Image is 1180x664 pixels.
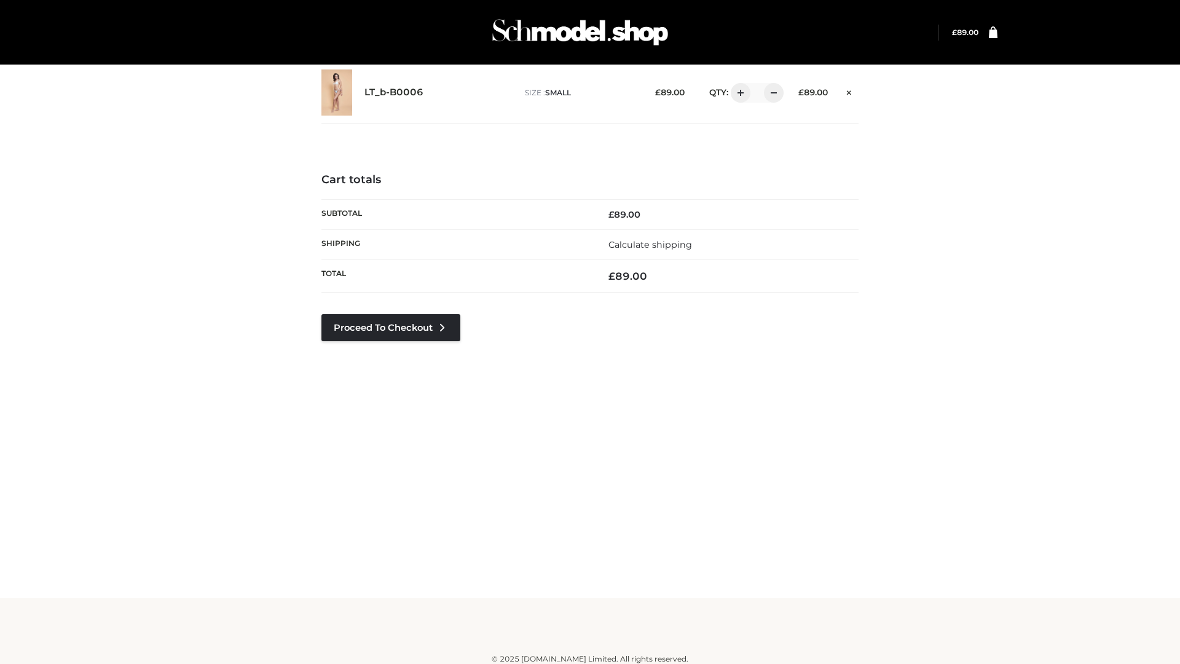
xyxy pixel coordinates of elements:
div: QTY: [697,83,779,103]
a: LT_b-B0006 [364,87,423,98]
bdi: 89.00 [608,209,640,220]
bdi: 89.00 [798,87,828,97]
bdi: 89.00 [655,87,685,97]
bdi: 89.00 [608,270,647,282]
th: Total [321,260,590,293]
span: £ [952,28,957,37]
th: Subtotal [321,199,590,229]
span: £ [798,87,804,97]
a: £89.00 [952,28,978,37]
span: £ [655,87,661,97]
h4: Cart totals [321,173,859,187]
a: Calculate shipping [608,239,692,250]
th: Shipping [321,229,590,259]
p: size : [525,87,636,98]
span: £ [608,209,614,220]
a: Proceed to Checkout [321,314,460,341]
a: Remove this item [840,83,859,99]
span: SMALL [545,88,571,97]
img: Schmodel Admin 964 [488,8,672,57]
bdi: 89.00 [952,28,978,37]
span: £ [608,270,615,282]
